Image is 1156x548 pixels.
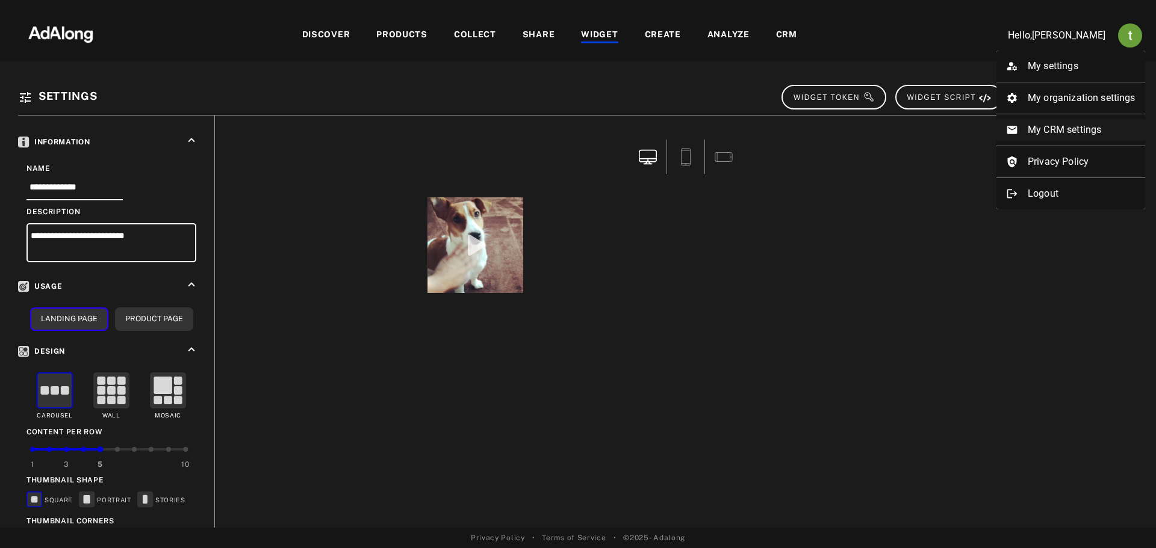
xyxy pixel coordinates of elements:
a: Privacy Policy [996,151,1145,173]
li: Logout [996,183,1145,205]
li: My organization settings [996,87,1145,109]
iframe: Chat Widget [1096,490,1156,548]
li: My CRM settings [996,119,1145,141]
li: My settings [996,55,1145,77]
